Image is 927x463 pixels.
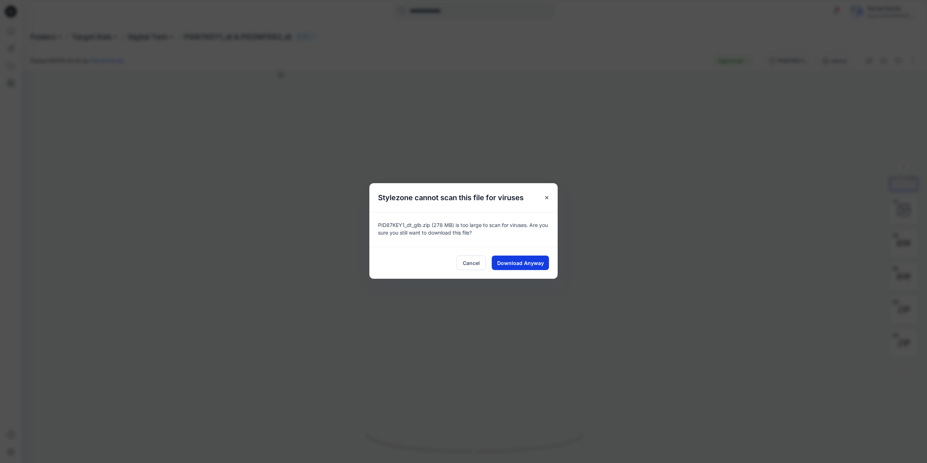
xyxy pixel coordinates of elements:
span: Cancel [463,259,480,267]
span: Download Anyway [497,259,544,267]
h5: Stylezone cannot scan this file for viruses [369,183,532,212]
button: Download Anyway [492,256,549,270]
button: Close [540,191,553,204]
div: PID87KEY1_dt_glb.zip (278 MB) is too large to scan for viruses. Are you sure you still want to do... [369,212,558,247]
button: Cancel [457,256,486,270]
